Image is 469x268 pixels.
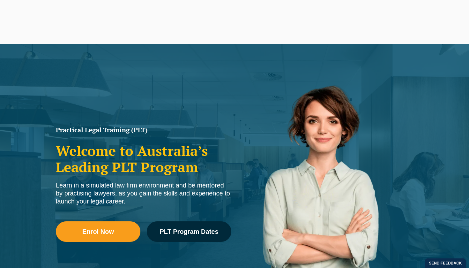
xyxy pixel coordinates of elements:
a: PLT Program Dates [147,221,231,242]
h1: Practical Legal Training (PLT) [56,127,231,133]
h2: Welcome to Australia’s Leading PLT Program [56,143,231,175]
a: Enrol Now [56,221,140,242]
span: Enrol Now [82,228,114,235]
span: PLT Program Dates [160,228,218,235]
div: Learn in a simulated law firm environment and be mentored by practising lawyers, as you gain the ... [56,181,231,205]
